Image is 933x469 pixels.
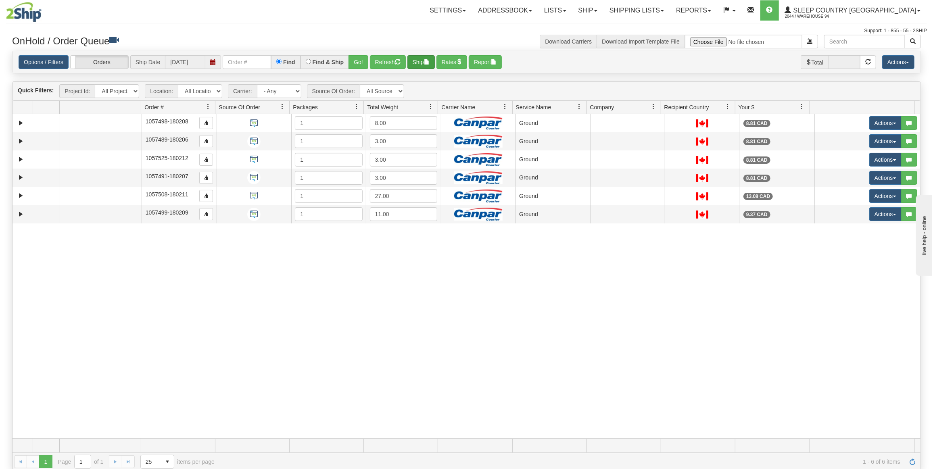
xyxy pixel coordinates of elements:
[499,100,512,114] a: Carrier Name filter column settings
[18,86,54,94] label: Quick Filters:
[146,118,188,125] span: 1057498-180208
[145,84,178,98] span: Location:
[146,155,188,161] span: 1057525-180212
[454,117,503,129] img: Canpar
[199,208,213,220] button: Copy to clipboard
[39,455,52,468] span: Page 1
[454,190,503,202] img: Canpar
[16,191,26,201] a: Expand
[743,175,770,182] div: 8.81 CAD
[223,55,271,69] input: Order #
[743,120,770,127] div: 8.81 CAD
[58,455,104,469] span: Page of 1
[454,208,503,221] img: Canpar
[349,55,368,69] button: Go!
[16,154,26,165] a: Expand
[13,82,920,101] div: grid toolbar
[469,55,502,69] button: Report
[743,211,770,218] div: 9.37 CAD
[696,138,708,146] img: CA
[801,55,829,69] span: Total
[247,135,261,148] img: API
[436,55,468,69] button: Rates
[201,100,215,114] a: Order # filter column settings
[199,135,213,147] button: Copy to clipboard
[71,56,128,69] label: Orders
[647,100,661,114] a: Company filter column settings
[696,119,708,127] img: CA
[545,38,592,45] a: Download Carriers
[454,135,503,148] img: Canpar
[516,103,551,111] span: Service Name
[454,171,503,184] img: Canpar
[696,156,708,164] img: CA
[130,55,165,69] span: Ship Date
[276,100,289,114] a: Source Of Order filter column settings
[538,0,572,21] a: Lists
[19,55,69,69] a: Options / Filters
[869,116,902,130] button: Actions
[573,100,587,114] a: Service Name filter column settings
[454,153,503,166] img: Canpar
[370,55,406,69] button: Refresh
[161,455,174,468] span: select
[670,0,717,21] a: Reports
[199,172,213,184] button: Copy to clipboard
[350,100,363,114] a: Packages filter column settings
[795,100,809,114] a: Your $ filter column settings
[247,189,261,202] img: API
[516,132,590,150] td: Ground
[869,207,902,221] button: Actions
[743,193,773,200] div: 13.08 CAD
[219,103,260,111] span: Source Of Order
[869,153,902,167] button: Actions
[441,103,475,111] span: Carrier Name
[696,174,708,182] img: CA
[313,59,344,65] label: Find & Ship
[516,187,590,205] td: Ground
[12,35,461,46] h3: OnHold / Order Queue
[199,117,213,129] button: Copy to clipboard
[472,0,538,21] a: Addressbook
[146,209,188,216] span: 1057499-180209
[407,55,435,69] button: Ship
[146,458,156,466] span: 25
[144,103,163,111] span: Order #
[914,193,932,275] iframe: chat widget
[6,27,927,34] div: Support: 1 - 855 - 55 - 2SHIP
[882,55,914,69] button: Actions
[199,154,213,166] button: Copy to clipboard
[516,150,590,169] td: Ground
[516,205,590,223] td: Ground
[603,0,670,21] a: Shipping lists
[247,153,261,166] img: API
[779,0,927,21] a: Sleep Country [GEOGRAPHIC_DATA] 2044 / Warehouse 94
[696,211,708,219] img: CA
[743,156,770,164] div: 8.81 CAD
[516,169,590,187] td: Ground
[75,455,91,468] input: Page 1
[16,209,26,219] a: Expand
[869,189,902,203] button: Actions
[739,103,755,111] span: Your $
[247,117,261,130] img: API
[743,138,770,145] div: 8.81 CAD
[293,103,317,111] span: Packages
[721,100,735,114] a: Recipient Country filter column settings
[140,455,215,469] span: items per page
[16,136,26,146] a: Expand
[590,103,614,111] span: Company
[247,208,261,221] img: API
[199,190,213,202] button: Copy to clipboard
[228,84,257,98] span: Carrier:
[16,173,26,183] a: Expand
[791,7,916,14] span: Sleep Country [GEOGRAPHIC_DATA]
[824,35,905,48] input: Search
[602,38,680,45] a: Download Import Template File
[869,171,902,185] button: Actions
[367,103,398,111] span: Total Weight
[869,134,902,148] button: Actions
[516,114,590,132] td: Ground
[424,0,472,21] a: Settings
[785,13,845,21] span: 2044 / Warehouse 94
